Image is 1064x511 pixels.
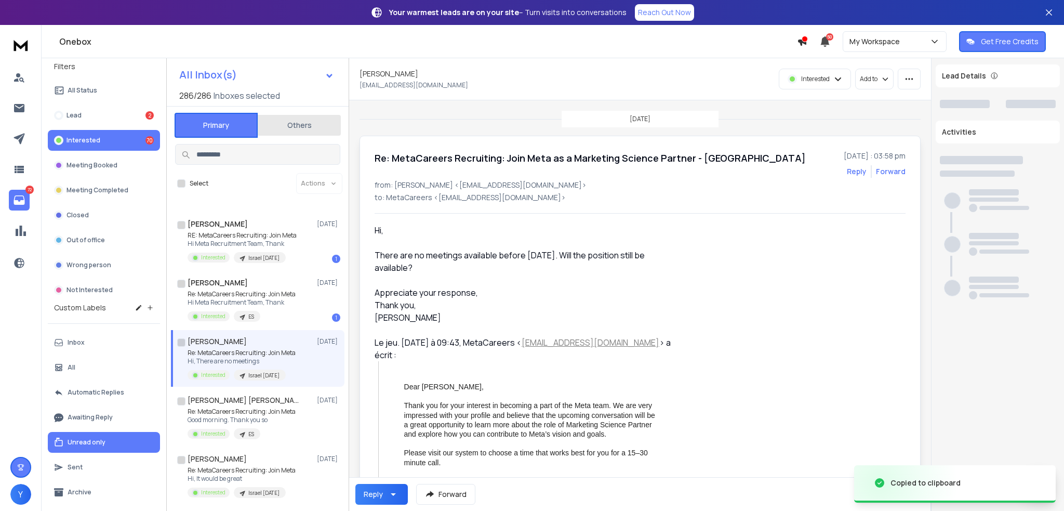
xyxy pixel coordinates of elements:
p: My Workspace [849,36,904,47]
div: 2 [145,111,154,120]
p: Israel [DATE] [248,489,280,497]
p: Interested [201,254,225,261]
div: Reply [364,489,383,500]
button: Lead2 [48,105,160,126]
p: Closed [66,211,89,219]
button: Reply [355,484,408,505]
p: [DATE] [317,337,340,346]
p: Awaiting Reply [68,413,113,422]
strong: Your warmest leads are on your site [389,7,519,17]
div: Hi, [375,224,678,324]
button: Forward [416,484,475,505]
p: [DATE] [317,279,340,287]
div: Please visit our system to choose a time that works best for you for a 15–30 minute call. [404,448,657,467]
p: Add to [860,75,877,83]
h1: All Inbox(s) [179,70,237,80]
div: There are no meetings available before [DATE]. Will the position still be available? [375,249,678,274]
p: [DATE] [630,115,650,123]
button: Archive [48,482,160,503]
button: Meeting Completed [48,180,160,201]
p: All [68,363,75,372]
p: Re: MetaCareers Recruiting: Join Meta [188,408,296,416]
img: logo [10,35,31,55]
p: Not Interested [66,286,113,294]
p: Interested [201,371,225,379]
p: Re: MetaCareers Recruiting: Join Meta [188,466,296,475]
button: All Inbox(s) [171,64,342,85]
h1: [PERSON_NAME] [PERSON_NAME] [188,395,302,405]
p: RE: MetaCareers Recruiting: Join Meta [188,231,297,240]
p: Meeting Completed [66,186,128,194]
p: [DATE] [317,455,340,463]
p: Lead Details [942,71,986,81]
p: Wrong person [66,261,111,269]
button: All Status [48,80,160,101]
p: Reach Out Now [638,7,691,18]
p: ES [248,430,254,438]
button: Automatic Replies [48,382,160,403]
p: Hi Meta Recruitment Team, Thank [188,240,297,248]
button: Interested70 [48,130,160,151]
button: Reply [847,166,867,177]
p: Get Free Credits [981,36,1039,47]
div: Appreciate your response, [375,286,678,299]
div: [PERSON_NAME] [375,311,678,324]
p: [DATE] : 03:58 pm [844,151,906,161]
button: Others [258,114,341,137]
p: Interested [66,136,100,145]
button: Sent [48,457,160,478]
h3: Inboxes selected [214,89,280,102]
button: Out of office [48,230,160,251]
button: Meeting Booked [48,155,160,176]
p: Israel [DATE] [248,372,280,379]
span: 286 / 286 [179,89,211,102]
p: ES [248,313,254,321]
button: Awaiting Reply [48,407,160,428]
div: Thank you for your interest in becoming a part of the Meta team. We are very impressed with your ... [404,401,657,439]
p: Hi Meta Recruitment Team, Thank [188,298,296,307]
button: Wrong person [48,255,160,276]
p: Lead [66,111,82,120]
span: 50 [826,33,833,41]
h1: [PERSON_NAME] [188,219,248,229]
div: Dear [PERSON_NAME], [404,382,657,391]
p: Inbox [68,338,85,347]
p: Automatic Replies [68,388,124,397]
p: Israel [DATE] [248,254,280,262]
h1: [PERSON_NAME] [360,69,418,79]
a: Reach Out Now [635,4,694,21]
div: Forward [876,166,906,177]
button: Y [10,484,31,505]
div: 70 [145,136,154,145]
p: [EMAIL_ADDRESS][DOMAIN_NAME] [360,81,468,89]
button: All [48,357,160,378]
p: Interested [201,430,225,438]
button: Not Interested [48,280,160,300]
div: Copied to clipboard [890,478,961,488]
h1: [PERSON_NAME] [188,336,247,347]
h1: [PERSON_NAME] [188,454,247,464]
p: [DATE] [317,220,340,228]
p: to: MetaCareers <[EMAIL_ADDRESS][DOMAIN_NAME]> [375,192,906,203]
div: Thank you, [375,299,678,311]
div: Activities [936,121,1060,143]
a: 72 [9,190,30,211]
h1: Re: MetaCareers Recruiting: Join Meta as a Marketing Science Partner - [GEOGRAPHIC_DATA] [375,151,806,165]
button: Inbox [48,332,160,353]
p: Good morning. Thank you so [188,416,296,424]
label: Select [190,179,208,188]
p: 72 [25,186,34,194]
p: [DATE] [317,396,340,404]
p: Sent [68,463,83,471]
button: Get Free Credits [959,31,1046,52]
p: Interested [201,312,225,320]
p: Out of office [66,236,105,244]
p: Interested [801,75,830,83]
p: Archive [68,488,91,496]
div: Le jeu. [DATE] à 09:43, MetaCareers < > a écrit : [375,336,678,361]
button: Unread only [48,432,160,453]
p: All Status [68,86,97,95]
h3: Filters [48,59,160,74]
